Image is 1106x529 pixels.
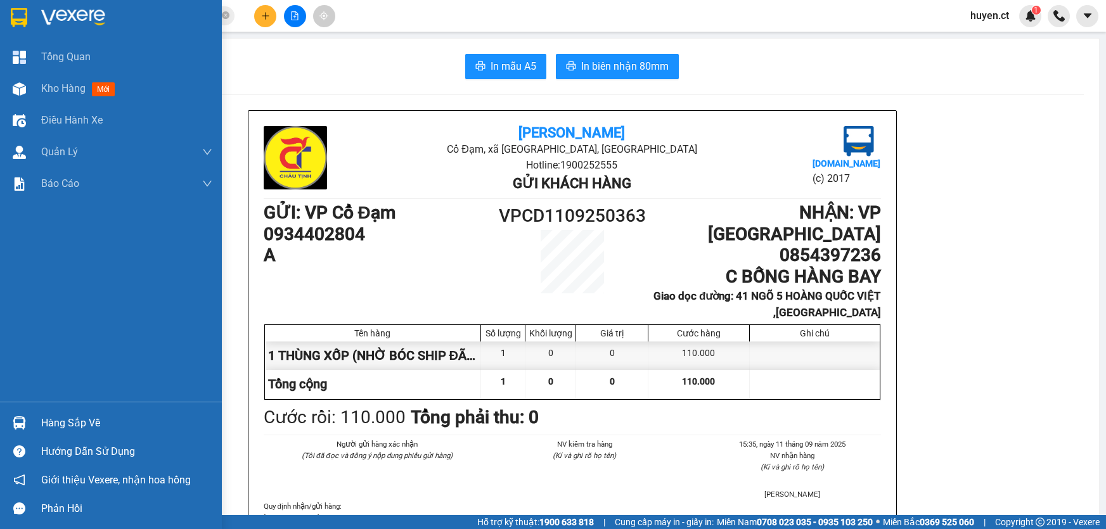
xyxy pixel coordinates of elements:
b: Giao dọc đường: 41 NGÕ 5 HOÀNG QUỐC VIỆT ,[GEOGRAPHIC_DATA] [653,290,880,319]
strong: 0369 525 060 [920,517,974,527]
button: aim [313,5,335,27]
span: In mẫu A5 [491,58,536,74]
img: phone-icon [1053,10,1065,22]
div: 110.000 [648,341,749,370]
span: message [13,502,25,514]
span: caret-down [1082,10,1093,22]
img: logo.jpg [844,126,874,156]
i: (Tôi đã đọc và đồng ý nộp dung phiếu gửi hàng) [302,451,453,460]
div: Quy định nhận/gửi hàng : [264,500,881,523]
span: file-add [290,11,299,20]
span: | [984,515,986,529]
span: copyright [1036,518,1045,526]
li: (c) 2017 [813,170,880,186]
img: warehouse-icon [13,114,26,127]
img: icon-new-feature [1025,10,1036,22]
p: [PERSON_NAME] [264,512,881,523]
span: In biên nhận 80mm [581,58,669,74]
li: Hotline: 1900252555 [366,157,778,173]
div: 1 THÙNG XỐP (NHỜ BÓC SHIP ĐÃ THU 50K) [265,341,482,370]
span: Quản Lý [41,144,78,160]
span: down [202,179,212,189]
img: logo-vxr [11,8,27,27]
li: NV kiểm tra hàng [496,438,673,450]
span: close-circle [222,11,229,19]
span: Báo cáo [41,175,79,191]
span: aim [319,11,328,20]
button: printerIn mẫu A5 [465,54,546,79]
h1: A [264,245,495,266]
span: mới [92,82,115,96]
span: 0 [610,376,615,386]
b: Tổng phải thu: 0 [411,407,539,428]
span: Tổng Quan [41,49,91,65]
div: Tên hàng [268,328,478,338]
i: (Kí và ghi rõ họ tên) [761,462,824,471]
div: 0 [576,341,648,370]
div: Hướng dẫn sử dụng [41,442,212,461]
span: 1 [1034,6,1038,15]
span: notification [13,474,25,486]
div: 0 [525,341,576,370]
span: | [603,515,605,529]
div: Số lượng [484,328,522,338]
span: Miền Bắc [883,515,974,529]
img: warehouse-icon [13,146,26,159]
li: NV nhận hàng [704,450,880,461]
span: printer [566,61,576,73]
img: dashboard-icon [13,51,26,64]
span: Tổng cộng [268,376,327,392]
h1: VPCD1109250363 [495,202,650,230]
span: question-circle [13,445,25,457]
span: huyen.ct [960,8,1019,23]
b: Gửi khách hàng [513,175,631,191]
span: 0 [548,376,553,386]
span: close-circle [222,10,229,22]
h1: 0854397236 [649,245,880,266]
span: Điều hành xe [41,112,103,128]
sup: 1 [1032,6,1041,15]
span: 110.000 [682,376,715,386]
li: [PERSON_NAME] [704,488,880,500]
strong: 0708 023 035 - 0935 103 250 [757,517,873,527]
div: 1 [481,341,525,370]
li: Người gửi hàng xác nhận [289,438,466,450]
div: Giá trị [579,328,645,338]
button: plus [254,5,276,27]
span: printer [475,61,485,73]
div: Khối lượng [529,328,572,338]
div: Cước hàng [652,328,745,338]
button: file-add [284,5,306,27]
span: ⚪️ [876,519,880,525]
b: NHẬN : VP [GEOGRAPHIC_DATA] [708,202,881,245]
img: logo.jpg [264,126,327,189]
div: Ghi chú [753,328,877,338]
span: Kho hàng [41,82,86,94]
span: 1 [501,376,506,386]
b: [PERSON_NAME] [518,125,625,141]
strong: 1900 633 818 [539,517,594,527]
span: Giới thiệu Vexere, nhận hoa hồng [41,472,191,488]
li: Cổ Đạm, xã [GEOGRAPHIC_DATA], [GEOGRAPHIC_DATA] [366,141,778,157]
h1: C BỐNG HÀNG BAY [649,266,880,288]
i: (Kí và ghi rõ họ tên) [553,451,616,460]
button: caret-down [1076,5,1098,27]
button: printerIn biên nhận 80mm [556,54,679,79]
div: Cước rồi : 110.000 [264,404,406,431]
img: warehouse-icon [13,416,26,430]
span: plus [261,11,270,20]
img: warehouse-icon [13,82,26,96]
div: Hàng sắp về [41,414,212,433]
h1: 0934402804 [264,224,495,245]
span: down [202,147,212,157]
span: Hỗ trợ kỹ thuật: [477,515,594,529]
div: Phản hồi [41,499,212,518]
li: 15:35, ngày 11 tháng 09 năm 2025 [704,438,880,450]
span: Miền Nam [717,515,873,529]
span: Cung cấp máy in - giấy in: [615,515,714,529]
b: [DOMAIN_NAME] [813,158,880,169]
b: GỬI : VP Cổ Đạm [264,202,395,223]
img: solution-icon [13,177,26,191]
